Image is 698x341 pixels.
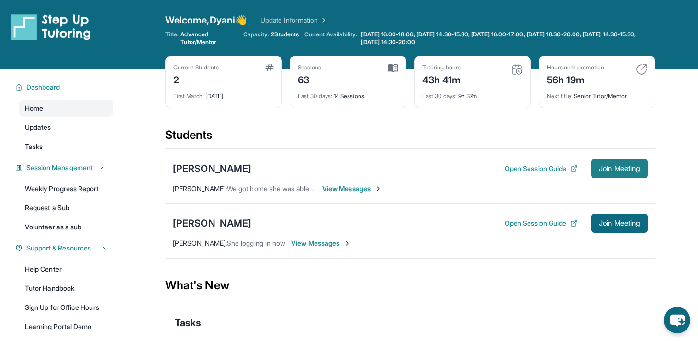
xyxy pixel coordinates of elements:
div: 56h 19m [547,71,604,87]
span: Current Availability: [304,31,357,46]
button: Join Meeting [591,159,648,178]
span: She logging in now [227,239,285,247]
div: Tutoring hours [422,64,461,71]
div: Senior Tutor/Mentor [547,87,647,100]
span: Home [25,103,43,113]
button: Session Management [23,163,107,172]
button: Support & Resources [23,243,107,253]
a: Tutor Handbook [19,280,113,297]
a: Sign Up for Office Hours [19,299,113,316]
button: Open Session Guide [505,218,578,228]
div: [DATE] [173,87,274,100]
span: Join Meeting [599,166,640,171]
a: Help Center [19,261,113,278]
a: Learning Portal Demo [19,318,113,335]
span: Title: [165,31,179,46]
a: [DATE] 16:00-18:00, [DATE] 14:30-15:30, [DATE] 16:00-17:00, [DATE] 18:30-20:00, [DATE] 14:30-15:3... [359,31,655,46]
span: [PERSON_NAME] : [173,184,227,193]
img: Chevron-Right [343,239,351,247]
a: Tasks [19,138,113,155]
button: Open Session Guide [505,164,578,173]
div: Hours until promotion [547,64,604,71]
img: logo [11,13,91,40]
span: 2 Students [271,31,299,38]
span: [PERSON_NAME] : [173,239,227,247]
div: [PERSON_NAME] [173,216,251,230]
span: Tasks [175,316,201,330]
span: [DATE] 16:00-18:00, [DATE] 14:30-15:30, [DATE] 16:00-17:00, [DATE] 18:30-20:00, [DATE] 14:30-15:3... [361,31,653,46]
a: Volunteer as a sub [19,218,113,236]
button: chat-button [664,307,690,333]
div: 2 [173,71,219,87]
span: View Messages [322,184,382,193]
div: [PERSON_NAME] [173,162,251,175]
img: Chevron-Right [374,185,382,193]
span: Last 30 days : [422,92,457,100]
div: What's New [165,264,655,307]
span: First Match : [173,92,204,100]
span: Last 30 days : [298,92,332,100]
button: Join Meeting [591,214,648,233]
div: Sessions [298,64,322,71]
div: 9h 37m [422,87,523,100]
div: 14 Sessions [298,87,398,100]
span: Session Management [26,163,93,172]
span: Support & Resources [26,243,91,253]
img: card [388,64,398,72]
button: Dashboard [23,82,107,92]
img: card [265,64,274,71]
span: Welcome, Dyani 👋 [165,13,247,27]
a: Update Information [260,15,327,25]
a: Updates [19,119,113,136]
span: Dashboard [26,82,60,92]
span: Join Meeting [599,220,640,226]
span: We got home she was able to log in [227,184,335,193]
a: Weekly Progress Report [19,180,113,197]
a: Request a Sub [19,199,113,216]
div: 63 [298,71,322,87]
div: Students [165,127,655,148]
img: card [511,64,523,75]
span: Capacity: [243,31,270,38]
a: Home [19,100,113,117]
div: Current Students [173,64,219,71]
span: View Messages [291,239,351,248]
img: Chevron Right [318,15,327,25]
img: card [636,64,647,75]
span: Updates [25,123,51,132]
span: Tasks [25,142,43,151]
div: 43h 41m [422,71,461,87]
span: Next title : [547,92,573,100]
span: Advanced Tutor/Mentor [180,31,237,46]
